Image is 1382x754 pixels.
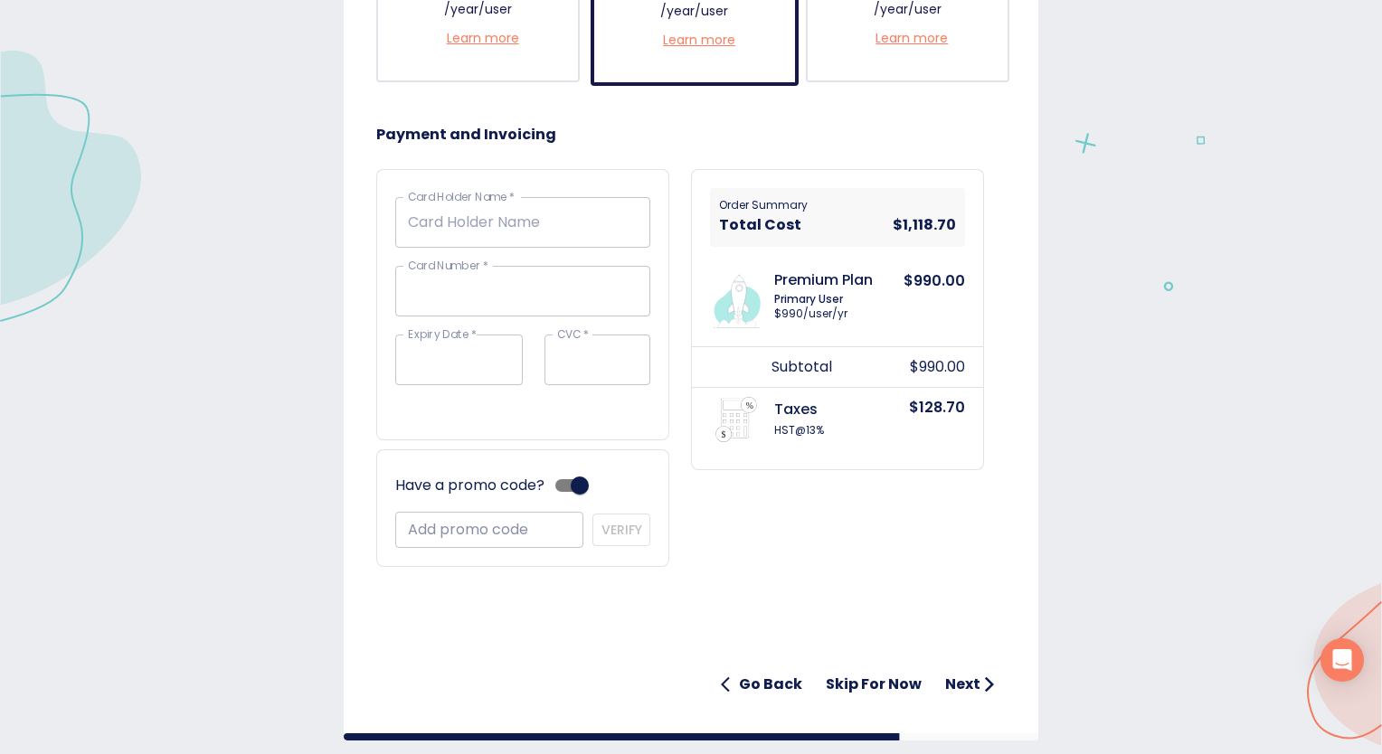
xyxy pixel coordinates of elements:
a: Learn more [663,31,735,50]
iframe: Secure CVC input frame [557,351,639,366]
button: Go Back [714,666,809,702]
p: Taxes [774,401,923,418]
p: $990.00 [904,270,965,328]
h6: Payment and Invoicing [376,122,1006,147]
div: Open Intercom Messenger [1320,638,1364,682]
img: taxes.svg [714,397,759,442]
p: $ 990 /user/ yr [774,306,923,322]
p: Subtotal [771,356,920,378]
a: Learn more [876,29,948,48]
p: HST @ 13 % [774,422,923,438]
a: Learn more [447,29,519,48]
iframe: Secure card number input frame [408,282,638,297]
h6: Go Back [739,672,802,697]
h6: Total Cost [719,212,801,238]
input: Card Holder Name [395,197,650,248]
iframe: Secure expiration date input frame [408,351,510,366]
button: Skip for now [819,666,929,702]
img: Premium.svg [706,265,767,328]
p: Order Summary [719,197,808,212]
p: Primary User [774,293,923,306]
h6: Skip for now [826,672,922,697]
h6: $1,118.70 [893,212,956,238]
button: Next [938,666,1006,702]
p: Premium Plan [774,271,923,288]
p: $990.00 [910,356,965,378]
h6: Next [945,672,980,697]
p: Have a promo code? [395,475,544,496]
p: $128.70 [909,397,965,442]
